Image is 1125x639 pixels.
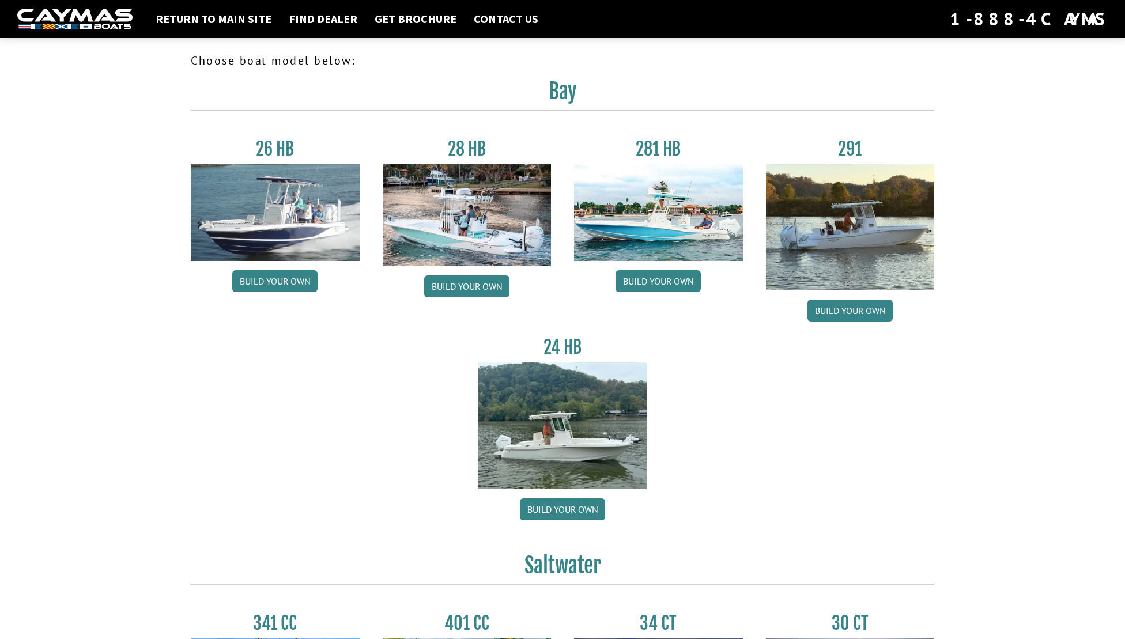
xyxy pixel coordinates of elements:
[191,164,360,261] img: 26_new_photo_resized.jpg
[478,336,647,358] h3: 24 HB
[766,138,935,160] h3: 291
[807,300,893,322] a: Build your own
[468,12,544,27] a: Contact Us
[520,498,605,520] a: Build your own
[191,553,934,585] h2: Saltwater
[283,12,363,27] a: Find Dealer
[17,9,133,30] img: white-logo-c9c8dbefe5ff5ceceb0f0178aa75bf4bb51f6bca0971e226c86eb53dfe498488.png
[478,362,647,489] img: 24_HB_thumbnail.jpg
[574,138,743,160] h3: 281 HB
[574,164,743,261] img: 28-hb-twin.jpg
[191,612,360,634] h3: 341 CC
[766,612,935,634] h3: 30 CT
[616,270,701,292] a: Build your own
[383,138,552,160] h3: 28 HB
[191,52,934,69] p: Choose boat model below:
[383,164,552,266] img: 28_hb_thumbnail_for_caymas_connect.jpg
[191,78,934,111] h2: Bay
[950,6,1108,32] div: 1-888-4CAYMAS
[191,138,360,160] h3: 26 HB
[766,164,935,290] img: 291_Thumbnail.jpg
[150,12,277,27] a: Return to main site
[383,612,552,634] h3: 401 CC
[574,612,743,634] h3: 34 CT
[232,270,318,292] a: Build your own
[424,275,509,297] a: Build your own
[369,12,462,27] a: Get Brochure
